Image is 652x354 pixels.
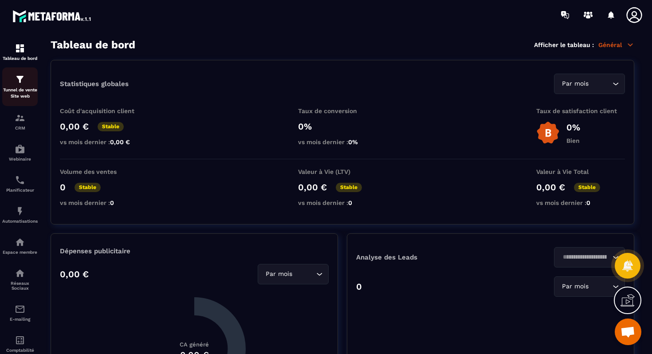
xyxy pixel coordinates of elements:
span: Par mois [560,282,590,291]
img: social-network [15,268,25,279]
p: Tableau de bord [2,56,38,61]
img: automations [15,206,25,216]
p: Espace membre [2,250,38,255]
a: automationsautomationsEspace membre [2,230,38,261]
span: 0,00 € [110,138,130,146]
input: Search for option [590,79,610,89]
p: 0,00 € [60,269,89,279]
p: 0 [356,281,362,292]
p: Réseaux Sociaux [2,281,38,291]
input: Search for option [294,269,314,279]
img: automations [15,237,25,248]
p: Automatisations [2,219,38,224]
span: 0 [110,199,114,206]
span: 0 [586,199,590,206]
p: Bien [566,137,580,144]
p: 0,00 € [60,121,89,132]
p: Tunnel de vente Site web [2,87,38,99]
p: Stable [98,122,124,131]
p: Valeur à Vie (LTV) [298,168,387,175]
a: automationsautomationsAutomatisations [2,199,38,230]
div: Mots-clés [110,52,136,58]
p: Coût d'acquisition client [60,107,149,114]
span: Par mois [560,79,590,89]
p: CRM [2,126,38,130]
img: scheduler [15,175,25,185]
p: Stable [336,183,362,192]
p: Taux de conversion [298,107,387,114]
p: Planificateur [2,188,38,193]
p: vs mois dernier : [298,138,387,146]
img: formation [15,43,25,54]
div: Search for option [258,264,329,284]
a: formationformationCRM [2,106,38,137]
img: tab_domain_overview_orange.svg [36,51,43,59]
img: formation [15,74,25,85]
img: email [15,304,25,315]
p: Comptabilité [2,348,38,353]
img: b-badge-o.b3b20ee6.svg [536,121,560,145]
img: formation [15,113,25,123]
input: Search for option [560,252,610,262]
img: logo_orange.svg [14,14,21,21]
img: website_grey.svg [14,23,21,30]
span: 0 [348,199,352,206]
p: Taux de satisfaction client [536,107,625,114]
p: 0,00 € [536,182,565,193]
p: vs mois dernier : [298,199,387,206]
p: Stable [574,183,600,192]
p: Webinaire [2,157,38,161]
div: Search for option [554,276,625,297]
a: social-networksocial-networkRéseaux Sociaux [2,261,38,297]
p: Stable [75,183,101,192]
p: E-mailing [2,317,38,322]
p: 0,00 € [298,182,327,193]
img: tab_keywords_by_traffic_grey.svg [101,51,108,59]
span: Par mois [263,269,294,279]
input: Search for option [590,282,610,291]
div: Ouvrir le chat [615,319,641,345]
p: Analyse des Leads [356,253,491,261]
a: emailemailE-mailing [2,297,38,328]
h3: Tableau de bord [51,39,135,51]
div: Search for option [554,247,625,267]
img: accountant [15,335,25,346]
p: Dépenses publicitaire [60,247,329,255]
a: formationformationTunnel de vente Site web [2,67,38,106]
p: Statistiques globales [60,80,129,88]
div: v 4.0.25 [25,14,43,21]
a: automationsautomationsWebinaire [2,137,38,168]
p: vs mois dernier : [536,199,625,206]
p: 0% [566,122,580,133]
p: Valeur à Vie Total [536,168,625,175]
img: logo [12,8,92,24]
p: Afficher le tableau : [534,41,594,48]
p: 0 [60,182,66,193]
img: automations [15,144,25,154]
div: Domaine: [DOMAIN_NAME] [23,23,100,30]
a: formationformationTableau de bord [2,36,38,67]
span: 0% [348,138,358,146]
a: schedulerschedulerPlanificateur [2,168,38,199]
p: Général [598,41,634,49]
p: vs mois dernier : [60,138,149,146]
p: 0% [298,121,387,132]
p: vs mois dernier : [60,199,149,206]
div: Search for option [554,74,625,94]
p: Volume des ventes [60,168,149,175]
div: Domaine [46,52,68,58]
